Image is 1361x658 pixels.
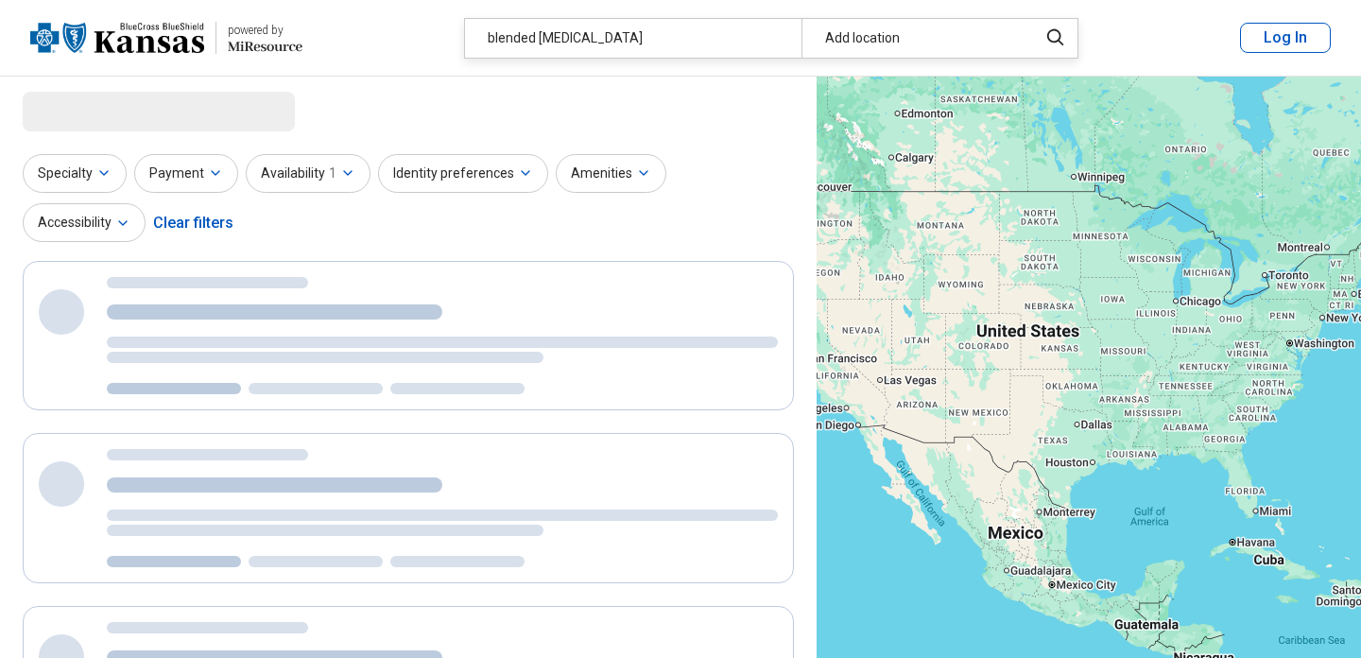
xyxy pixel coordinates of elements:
span: Loading... [23,92,181,130]
div: Clear filters [153,200,233,246]
button: Identity preferences [378,154,548,193]
div: powered by [228,22,302,39]
button: Log In [1240,23,1331,53]
span: 1 [329,164,336,183]
div: blended [MEDICAL_DATA] [465,19,801,58]
img: Blue Cross Blue Shield Kansas [30,15,204,61]
button: Amenities [556,154,666,193]
a: Blue Cross Blue Shield Kansaspowered by [30,15,302,61]
button: Availability1 [246,154,370,193]
button: Payment [134,154,238,193]
button: Accessibility [23,203,146,242]
div: Add location [801,19,1025,58]
button: Specialty [23,154,127,193]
